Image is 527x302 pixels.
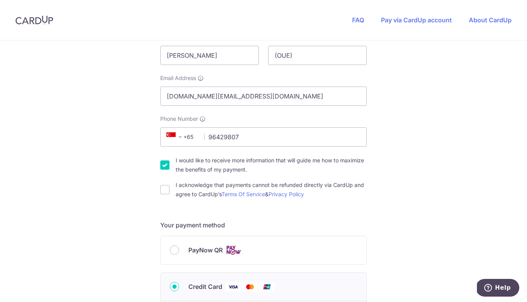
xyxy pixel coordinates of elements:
input: Email address [160,87,367,106]
iframe: Opens a widget where you can find more information [477,279,519,298]
div: Credit Card Visa Mastercard Union Pay [170,282,357,292]
h5: Your payment method [160,220,367,230]
img: Visa [225,282,241,292]
div: PayNow QR Cards logo [170,245,357,255]
a: Terms Of Service [222,191,265,197]
img: Mastercard [242,282,258,292]
input: First name [160,46,259,65]
span: Credit Card [188,282,222,291]
a: Pay via CardUp account [381,16,452,24]
span: Phone Number [160,115,198,123]
a: FAQ [352,16,364,24]
span: +65 [164,132,199,142]
img: Union Pay [259,282,275,292]
label: I would like to receive more information that will guide me how to maximize the benefits of my pa... [176,156,367,174]
label: I acknowledge that payments cannot be refunded directly via CardUp and agree to CardUp’s & [176,180,367,199]
a: About CardUp [469,16,512,24]
img: CardUp [15,15,53,25]
span: +65 [166,132,185,142]
span: PayNow QR [188,245,223,255]
a: Privacy Policy [269,191,304,197]
img: Cards logo [226,245,241,255]
input: Last name [268,46,367,65]
span: Email Address [160,74,196,82]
